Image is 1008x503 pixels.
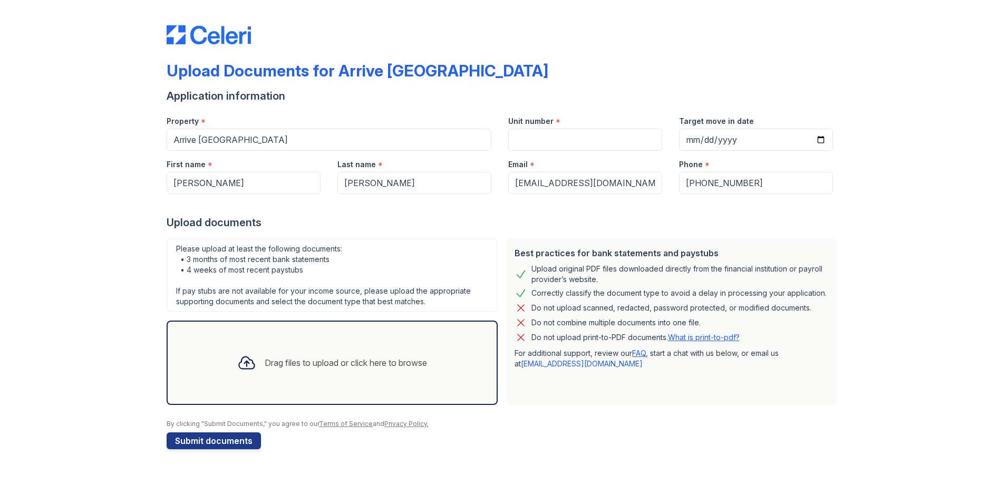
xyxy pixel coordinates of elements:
[508,159,528,170] label: Email
[167,116,199,127] label: Property
[337,159,376,170] label: Last name
[531,264,829,285] div: Upload original PDF files downloaded directly from the financial institution or payroll provider’...
[679,159,703,170] label: Phone
[319,420,373,428] a: Terms of Service
[531,302,811,314] div: Do not upload scanned, redacted, password protected, or modified documents.
[167,238,498,312] div: Please upload at least the following documents: • 3 months of most recent bank statements • 4 wee...
[167,420,841,428] div: By clicking "Submit Documents," you agree to our and
[515,247,829,259] div: Best practices for bank statements and paystubs
[167,432,261,449] button: Submit documents
[167,61,548,80] div: Upload Documents for Arrive [GEOGRAPHIC_DATA]
[521,359,643,368] a: [EMAIL_ADDRESS][DOMAIN_NAME]
[508,116,554,127] label: Unit number
[632,349,646,357] a: FAQ
[679,116,754,127] label: Target move in date
[531,332,740,343] p: Do not upload print-to-PDF documents.
[531,287,827,299] div: Correctly classify the document type to avoid a delay in processing your application.
[167,159,206,170] label: First name
[668,333,740,342] a: What is print-to-pdf?
[167,215,841,230] div: Upload documents
[265,356,427,369] div: Drag files to upload or click here to browse
[515,348,829,369] p: For additional support, review our , start a chat with us below, or email us at
[167,25,251,44] img: CE_Logo_Blue-a8612792a0a2168367f1c8372b55b34899dd931a85d93a1a3d3e32e68fde9ad4.png
[531,316,701,329] div: Do not combine multiple documents into one file.
[384,420,429,428] a: Privacy Policy.
[167,89,841,103] div: Application information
